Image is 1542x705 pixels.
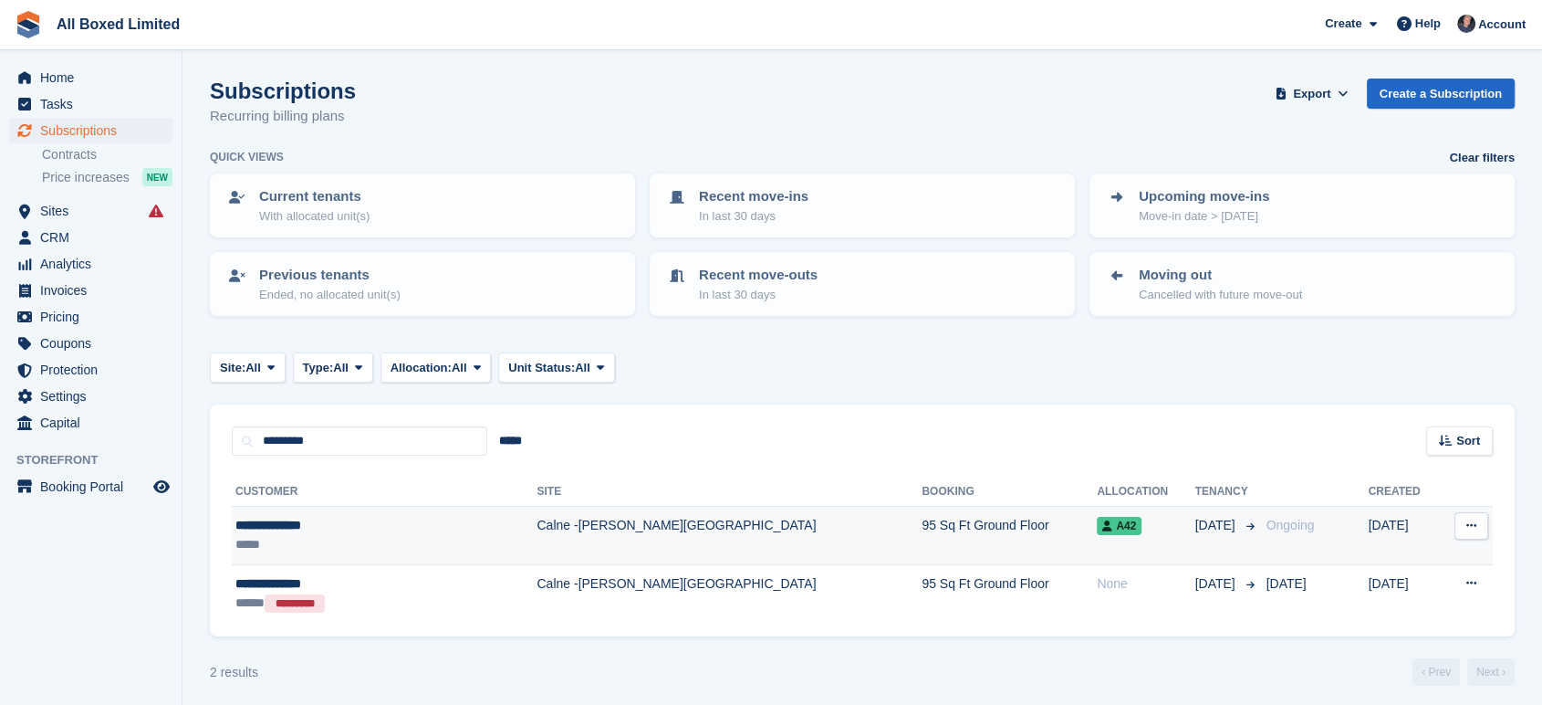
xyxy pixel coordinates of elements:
th: Site [537,478,922,507]
a: menu [9,410,172,436]
a: menu [9,304,172,330]
a: menu [9,331,172,356]
span: All [575,359,590,377]
td: Calne -[PERSON_NAME][GEOGRAPHIC_DATA] [537,507,922,565]
div: NEW [142,168,172,186]
img: stora-icon-8386f47178a22dfd0bd8f6a31ec36ba5ce8667c1dd55bd0f319d3a0aa187defe.svg [15,11,42,38]
th: Booking [922,478,1097,507]
span: Home [40,65,150,90]
p: In last 30 days [699,207,808,226]
span: [DATE] [1194,574,1238,594]
a: menu [9,474,172,500]
a: menu [9,65,172,90]
h1: Subscriptions [210,79,356,103]
span: Site: [220,359,245,377]
span: Booking Portal [40,474,150,500]
button: Unit Status: All [498,352,614,383]
span: Account [1478,16,1526,34]
a: menu [9,198,172,224]
a: Recent move-outs In last 30 days [651,254,1073,314]
span: Coupons [40,331,150,356]
span: Analytics [40,251,150,277]
td: [DATE] [1368,507,1440,565]
a: menu [9,118,172,143]
span: Storefront [16,451,182,469]
span: [DATE] [1266,576,1306,591]
span: All [245,359,261,377]
th: Customer [232,478,537,507]
p: Recent move-ins [699,186,808,207]
span: Tasks [40,91,150,117]
span: Sites [40,198,150,224]
p: In last 30 days [699,286,818,304]
a: Previous tenants Ended, no allocated unit(s) [212,254,633,314]
span: [DATE] [1194,516,1238,535]
span: Type: [303,359,334,377]
p: With allocated unit(s) [259,207,370,226]
h6: Quick views [210,149,284,165]
a: Upcoming move-ins Move-in date > [DATE] [1091,175,1513,236]
a: Recent move-ins In last 30 days [651,175,1073,236]
a: Contracts [42,146,172,163]
div: 2 results [210,663,258,682]
button: Type: All [293,352,373,383]
p: Previous tenants [259,265,401,286]
span: Create [1325,15,1361,33]
a: Create a Subscription [1367,79,1515,109]
p: Move-in date > [DATE] [1139,207,1269,226]
p: Cancelled with future move-out [1139,286,1302,304]
span: Help [1415,15,1441,33]
span: Protection [40,357,150,383]
span: Capital [40,410,150,436]
a: menu [9,251,172,277]
span: Export [1293,85,1330,103]
th: Tenancy [1194,478,1258,507]
span: Invoices [40,278,150,303]
span: Pricing [40,304,150,330]
span: All [333,359,349,377]
a: Preview store [151,476,172,498]
a: Moving out Cancelled with future move-out [1091,254,1513,314]
span: Unit Status: [508,359,575,377]
td: [DATE] [1368,564,1440,622]
td: 95 Sq Ft Ground Floor [922,564,1097,622]
a: All Boxed Limited [49,9,187,39]
p: Recent move-outs [699,265,818,286]
a: menu [9,278,172,303]
button: Allocation: All [380,352,492,383]
nav: Page [1409,658,1518,686]
i: Smart entry sync failures have occurred [149,204,163,218]
a: menu [9,91,172,117]
p: Upcoming move-ins [1139,186,1269,207]
a: menu [9,225,172,250]
a: Current tenants With allocated unit(s) [212,175,633,236]
span: All [452,359,467,377]
a: menu [9,357,172,383]
th: Allocation [1097,478,1194,507]
p: Current tenants [259,186,370,207]
p: Moving out [1139,265,1302,286]
a: Previous [1412,658,1460,686]
span: Allocation: [391,359,452,377]
p: Ended, no allocated unit(s) [259,286,401,304]
span: Ongoing [1266,518,1314,532]
span: Settings [40,384,150,409]
a: Price increases NEW [42,167,172,187]
span: Subscriptions [40,118,150,143]
button: Export [1272,79,1352,109]
th: Created [1368,478,1440,507]
span: CRM [40,225,150,250]
a: Next [1467,658,1515,686]
td: 95 Sq Ft Ground Floor [922,507,1097,565]
button: Site: All [210,352,286,383]
p: Recurring billing plans [210,106,356,127]
div: None [1097,574,1194,594]
a: menu [9,384,172,409]
a: Clear filters [1449,149,1515,167]
td: Calne -[PERSON_NAME][GEOGRAPHIC_DATA] [537,564,922,622]
span: Price increases [42,169,130,186]
img: Dan Goss [1457,15,1475,33]
span: Sort [1456,432,1480,450]
span: A42 [1097,517,1141,535]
